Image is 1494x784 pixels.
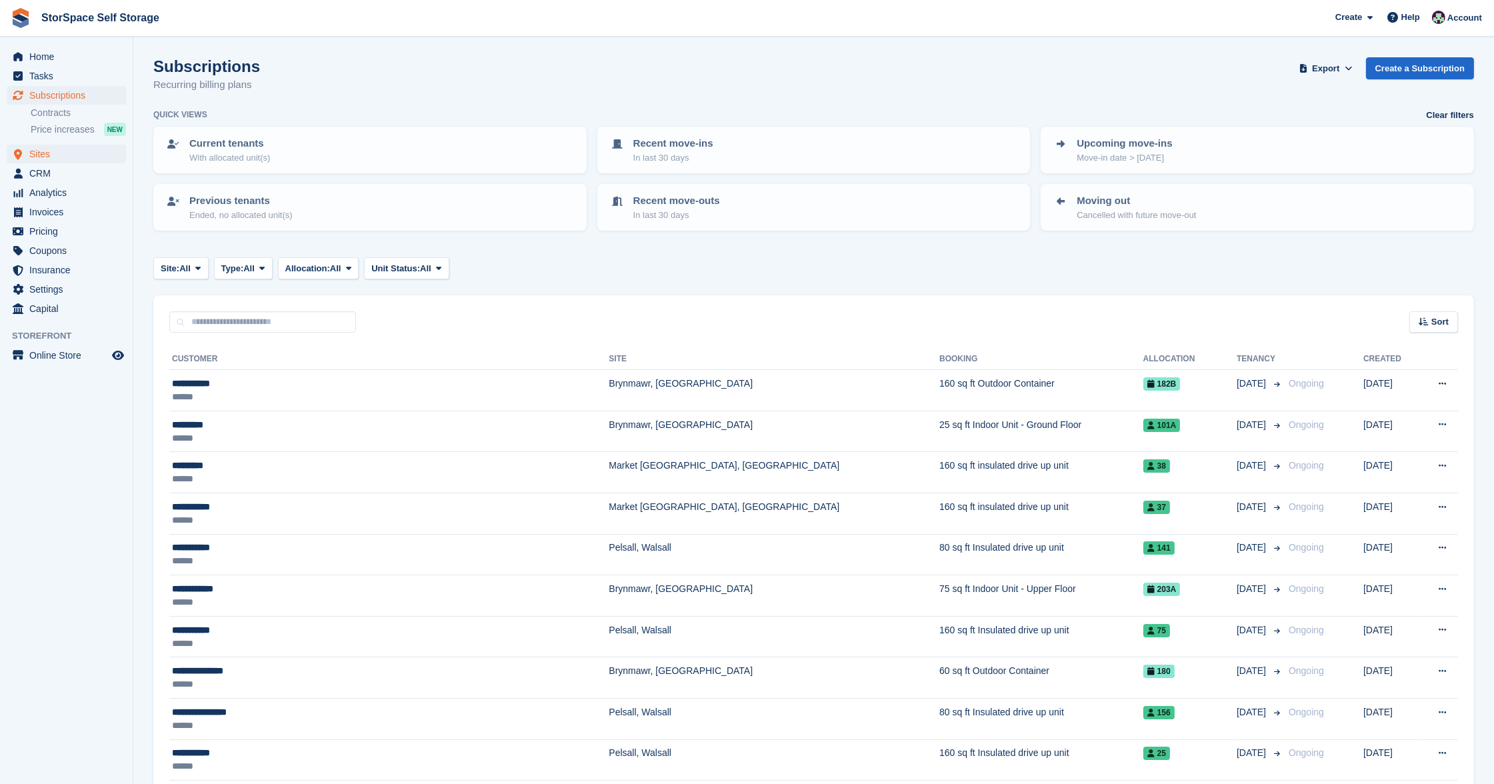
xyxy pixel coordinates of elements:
[155,128,585,172] a: Current tenants With allocated unit(s)
[609,534,939,575] td: Pelsall, Walsall
[609,349,939,370] th: Site
[939,616,1143,657] td: 160 sq ft Insulated drive up unit
[161,262,179,275] span: Site:
[599,185,1029,229] a: Recent move-outs In last 30 days
[7,299,126,318] a: menu
[7,145,126,163] a: menu
[1363,575,1418,617] td: [DATE]
[36,7,165,29] a: StorSpace Self Storage
[1143,665,1175,678] span: 180
[1077,136,1172,151] p: Upcoming move-ins
[1143,377,1181,391] span: 182b
[29,183,109,202] span: Analytics
[1363,370,1418,411] td: [DATE]
[285,262,330,275] span: Allocation:
[1289,707,1324,717] span: Ongoing
[29,261,109,279] span: Insurance
[1401,11,1420,24] span: Help
[7,183,126,202] a: menu
[7,222,126,241] a: menu
[609,657,939,699] td: Brynmawr, [GEOGRAPHIC_DATA]
[29,299,109,318] span: Capital
[31,122,126,137] a: Price increases NEW
[104,123,126,136] div: NEW
[939,698,1143,739] td: 80 sq ft Insulated drive up unit
[7,67,126,85] a: menu
[29,47,109,66] span: Home
[155,185,585,229] a: Previous tenants Ended, no allocated unit(s)
[7,86,126,105] a: menu
[31,123,95,136] span: Price increases
[609,698,939,739] td: Pelsall, Walsall
[221,262,244,275] span: Type:
[939,493,1143,534] td: 160 sq ft insulated drive up unit
[420,262,431,275] span: All
[1237,623,1269,637] span: [DATE]
[1237,349,1283,370] th: Tenancy
[7,280,126,299] a: menu
[1447,11,1482,25] span: Account
[189,136,270,151] p: Current tenants
[1289,747,1324,758] span: Ongoing
[1077,209,1196,222] p: Cancelled with future move-out
[29,222,109,241] span: Pricing
[1289,378,1324,389] span: Ongoing
[7,261,126,279] a: menu
[1363,493,1418,534] td: [DATE]
[609,452,939,493] td: Market [GEOGRAPHIC_DATA], [GEOGRAPHIC_DATA]
[29,145,109,163] span: Sites
[1077,151,1172,165] p: Move-in date > [DATE]
[1363,657,1418,699] td: [DATE]
[1143,706,1175,719] span: 156
[633,136,713,151] p: Recent move-ins
[330,262,341,275] span: All
[939,657,1143,699] td: 60 sq ft Outdoor Container
[278,257,359,279] button: Allocation: All
[1289,542,1324,553] span: Ongoing
[29,67,109,85] span: Tasks
[1289,419,1324,430] span: Ongoing
[1335,11,1362,24] span: Create
[1237,459,1269,473] span: [DATE]
[939,739,1143,781] td: 160 sq ft Insulated drive up unit
[29,280,109,299] span: Settings
[1363,452,1418,493] td: [DATE]
[243,262,255,275] span: All
[169,349,609,370] th: Customer
[31,107,126,119] a: Contracts
[939,452,1143,493] td: 160 sq ft insulated drive up unit
[189,151,270,165] p: With allocated unit(s)
[1432,11,1445,24] img: Ross Hadlington
[189,209,293,222] p: Ended, no allocated unit(s)
[1366,57,1474,79] a: Create a Subscription
[1077,193,1196,209] p: Moving out
[1289,583,1324,594] span: Ongoing
[1237,746,1269,760] span: [DATE]
[609,575,939,617] td: Brynmawr, [GEOGRAPHIC_DATA]
[1289,501,1324,512] span: Ongoing
[7,164,126,183] a: menu
[939,575,1143,617] td: 75 sq ft Indoor Unit - Upper Floor
[29,241,109,260] span: Coupons
[1237,377,1269,391] span: [DATE]
[1289,665,1324,676] span: Ongoing
[1143,501,1170,514] span: 37
[939,370,1143,411] td: 160 sq ft Outdoor Container
[633,209,720,222] p: In last 30 days
[371,262,420,275] span: Unit Status:
[1363,411,1418,452] td: [DATE]
[609,370,939,411] td: Brynmawr, [GEOGRAPHIC_DATA]
[939,349,1143,370] th: Booking
[1431,315,1449,329] span: Sort
[1363,349,1418,370] th: Created
[29,346,109,365] span: Online Store
[364,257,449,279] button: Unit Status: All
[29,164,109,183] span: CRM
[1143,419,1181,432] span: 101a
[939,411,1143,452] td: 25 sq ft Indoor Unit - Ground Floor
[1143,349,1237,370] th: Allocation
[633,193,720,209] p: Recent move-outs
[11,8,31,28] img: stora-icon-8386f47178a22dfd0bd8f6a31ec36ba5ce8667c1dd55bd0f319d3a0aa187defe.svg
[1312,62,1339,75] span: Export
[609,411,939,452] td: Brynmawr, [GEOGRAPHIC_DATA]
